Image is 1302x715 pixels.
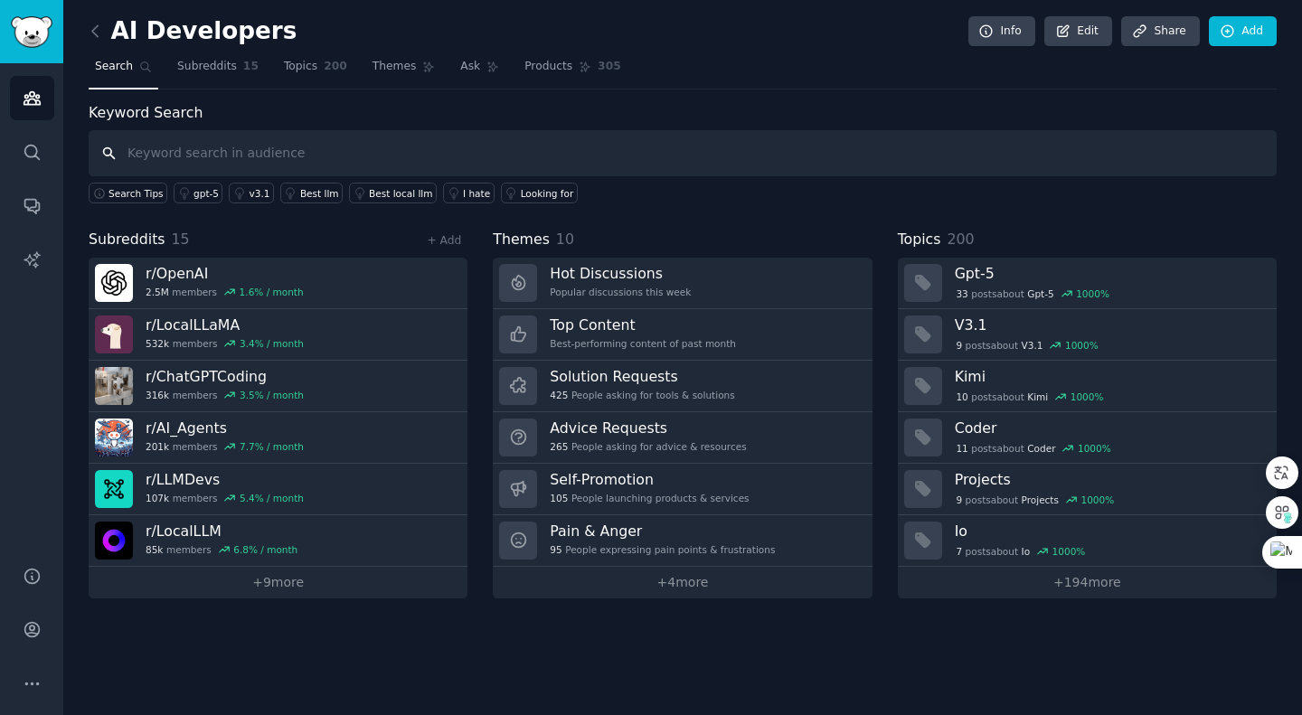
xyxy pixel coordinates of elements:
h3: Self-Promotion [550,470,749,489]
div: 1000 % [1076,287,1109,300]
div: 6.8 % / month [233,543,297,556]
a: r/LocalLLM85kmembers6.8% / month [89,515,467,567]
span: 9 [956,494,962,506]
span: Topics [898,229,941,251]
a: +194more [898,567,1277,598]
span: Projects [1022,494,1059,506]
h2: AI Developers [89,17,297,46]
a: r/LocalLLaMA532kmembers3.4% / month [89,309,467,361]
a: Solution Requests425People asking for tools & solutions [493,361,872,412]
div: People asking for advice & resources [550,440,746,453]
a: Io7postsaboutIo1000% [898,515,1277,567]
div: post s about [955,492,1116,508]
div: 7.7 % / month [240,440,304,453]
a: Add [1209,16,1277,47]
a: Themes [366,52,442,89]
a: Gpt-533postsaboutGpt-51000% [898,258,1277,309]
a: Advice Requests265People asking for advice & resources [493,412,872,464]
a: r/OpenAI2.5Mmembers1.6% / month [89,258,467,309]
a: Share [1121,16,1199,47]
img: LocalLLaMA [95,315,133,353]
a: Products305 [518,52,627,89]
a: Subreddits15 [171,52,265,89]
a: Edit [1044,16,1112,47]
a: r/LLMDevs107kmembers5.4% / month [89,464,467,515]
div: v3.1 [249,187,269,200]
a: + Add [427,234,461,247]
span: Search [95,59,133,75]
div: People asking for tools & solutions [550,389,734,401]
div: post s about [955,543,1087,560]
a: Top ContentBest-performing content of past month [493,309,872,361]
span: Gpt-5 [1027,287,1053,300]
span: 7 [956,545,962,558]
div: members [146,286,304,298]
span: 10 [556,230,574,248]
div: members [146,440,304,453]
div: gpt-5 [193,187,219,200]
img: OpenAI [95,264,133,302]
div: 1000 % [1065,339,1099,352]
a: Projects9postsaboutProjects1000% [898,464,1277,515]
a: r/ChatGPTCoding316kmembers3.5% / month [89,361,467,412]
span: 532k [146,337,169,350]
div: 1000 % [1071,390,1104,403]
span: Topics [284,59,317,75]
a: Self-Promotion105People launching products & services [493,464,872,515]
h3: Top Content [550,315,736,334]
span: Ask [460,59,480,75]
h3: Kimi [955,367,1264,386]
img: LocalLLM [95,522,133,560]
img: ChatGPTCoding [95,367,133,405]
a: I hate [443,183,495,203]
h3: Projects [955,470,1264,489]
h3: r/ OpenAI [146,264,304,283]
span: 9 [956,339,962,352]
span: 85k [146,543,163,556]
div: Popular discussions this week [550,286,691,298]
label: Keyword Search [89,104,203,121]
span: 425 [550,389,568,401]
h3: r/ LocalLLaMA [146,315,304,334]
h3: r/ ChatGPTCoding [146,367,304,386]
div: Best-performing content of past month [550,337,736,350]
h3: Hot Discussions [550,264,691,283]
img: AI_Agents [95,419,133,456]
h3: V3.1 [955,315,1264,334]
a: Topics200 [278,52,354,89]
span: 305 [598,59,621,75]
div: I hate [463,187,490,200]
a: Kimi10postsaboutKimi1000% [898,361,1277,412]
h3: Gpt-5 [955,264,1264,283]
div: 3.5 % / month [240,389,304,401]
span: 200 [947,230,974,248]
div: Best local llm [369,187,432,200]
div: members [146,389,304,401]
span: V3.1 [1022,339,1043,352]
span: Subreddits [89,229,165,251]
h3: Pain & Anger [550,522,775,541]
span: 15 [172,230,190,248]
a: Looking for [501,183,578,203]
a: gpt-5 [174,183,222,203]
a: r/AI_Agents201kmembers7.7% / month [89,412,467,464]
div: People expressing pain points & frustrations [550,543,775,556]
a: Coder11postsaboutCoder1000% [898,412,1277,464]
span: 95 [550,543,561,556]
h3: Coder [955,419,1264,437]
a: Hot DiscussionsPopular discussions this week [493,258,872,309]
span: Themes [373,59,417,75]
a: Info [968,16,1035,47]
span: 201k [146,440,169,453]
div: 1000 % [1052,545,1086,558]
a: +4more [493,567,872,598]
span: 11 [956,442,967,455]
a: Search [89,52,158,89]
h3: r/ AI_Agents [146,419,304,437]
h3: Io [955,522,1264,541]
a: Ask [454,52,505,89]
span: Search Tips [108,187,164,200]
span: 265 [550,440,568,453]
h3: Advice Requests [550,419,746,437]
span: 107k [146,492,169,504]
